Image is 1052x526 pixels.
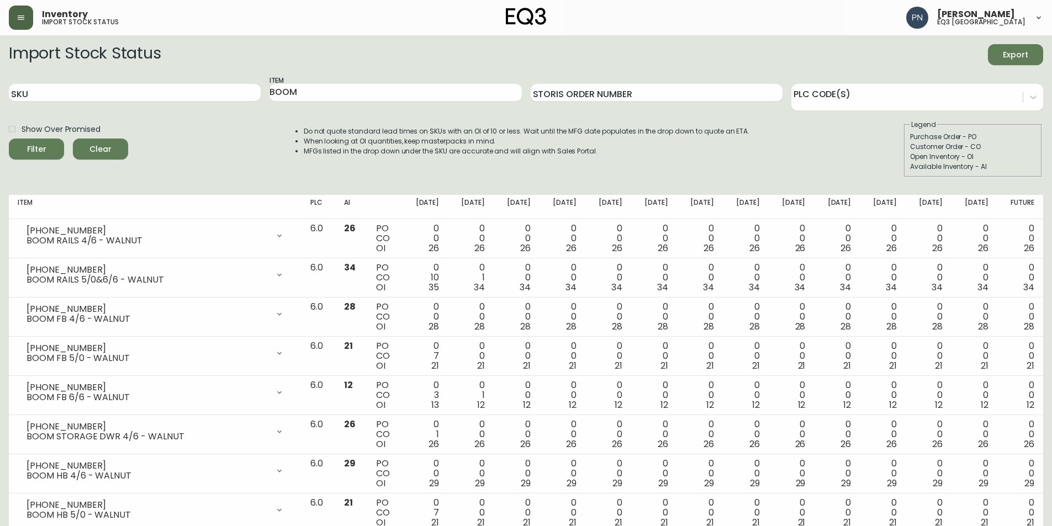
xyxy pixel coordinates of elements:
[886,242,897,254] span: 26
[376,359,385,372] span: OI
[18,263,293,287] div: [PHONE_NUMBER]BOOM RAILS 5/0&6/6 - WALNUT
[910,120,937,130] legend: Legend
[932,438,943,450] span: 26
[823,419,851,449] div: 0 0
[503,263,531,293] div: 0 0
[937,10,1015,19] span: [PERSON_NAME]
[594,224,622,253] div: 0 0
[1027,359,1034,372] span: 21
[1024,438,1034,450] span: 26
[1006,263,1034,293] div: 0 0
[611,281,622,294] span: 34
[960,341,988,371] div: 0 0
[506,8,547,25] img: logo
[906,195,951,219] th: [DATE]
[935,359,943,372] span: 21
[27,353,268,363] div: BOOM FB 5/0 - WALNUT
[42,10,88,19] span: Inventory
[914,263,943,293] div: 0 0
[910,132,1036,142] div: Purchase Order - PO
[640,263,668,293] div: 0 0
[594,302,622,332] div: 0 0
[520,320,531,333] span: 28
[520,281,531,294] span: 34
[302,195,335,219] th: PLC
[823,380,851,410] div: 0 0
[594,263,622,293] div: 0 0
[686,459,714,488] div: 0 0
[843,399,851,411] span: 12
[778,302,806,332] div: 0 0
[981,359,988,372] span: 21
[376,419,393,449] div: PO CO
[594,380,622,410] div: 0 0
[1024,477,1034,490] span: 29
[494,195,540,219] th: [DATE]
[520,242,531,254] span: 26
[376,242,385,254] span: OI
[411,419,439,449] div: 0 1
[749,438,760,450] span: 26
[686,224,714,253] div: 0 0
[615,359,622,372] span: 21
[686,263,714,293] div: 0 0
[658,320,668,333] span: 28
[344,222,356,235] span: 26
[960,302,988,332] div: 0 0
[27,461,268,471] div: [PHONE_NUMBER]
[565,281,577,294] span: 34
[457,224,485,253] div: 0 0
[402,195,448,219] th: [DATE]
[503,459,531,488] div: 0 0
[860,195,906,219] th: [DATE]
[686,380,714,410] div: 0 0
[840,438,851,450] span: 26
[840,320,851,333] span: 28
[749,320,760,333] span: 28
[640,341,668,371] div: 0 0
[376,224,393,253] div: PO CO
[769,195,815,219] th: [DATE]
[335,195,368,219] th: AI
[796,477,806,490] span: 29
[914,341,943,371] div: 0 0
[302,258,335,297] td: 6.0
[376,320,385,333] span: OI
[795,438,806,450] span: 26
[503,380,531,410] div: 0 0
[431,359,439,372] span: 21
[9,139,64,160] button: Filter
[658,438,668,450] span: 26
[1006,459,1034,488] div: 0 0
[686,419,714,449] div: 0 0
[932,320,943,333] span: 28
[660,399,668,411] span: 12
[843,359,851,372] span: 21
[18,498,293,522] div: [PHONE_NUMBER]BOOM HB 5/0 - WALNUT
[778,459,806,488] div: 0 0
[27,226,268,236] div: [PHONE_NUMBER]
[612,320,622,333] span: 28
[886,438,897,450] span: 26
[344,300,356,313] span: 28
[960,263,988,293] div: 0 0
[27,275,268,285] div: BOOM RAILS 5/0&6/6 - WALNUT
[977,281,988,294] span: 34
[376,459,393,488] div: PO CO
[585,195,631,219] th: [DATE]
[640,459,668,488] div: 0 0
[932,242,943,254] span: 26
[540,195,585,219] th: [DATE]
[704,438,714,450] span: 26
[376,281,385,294] span: OI
[706,359,714,372] span: 21
[411,224,439,253] div: 0 0
[1006,419,1034,449] div: 0 0
[798,399,806,411] span: 12
[27,343,268,353] div: [PHONE_NUMBER]
[567,477,577,490] span: 29
[477,359,485,372] span: 21
[1006,302,1034,332] div: 0 0
[42,19,119,25] h5: import stock status
[448,195,494,219] th: [DATE]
